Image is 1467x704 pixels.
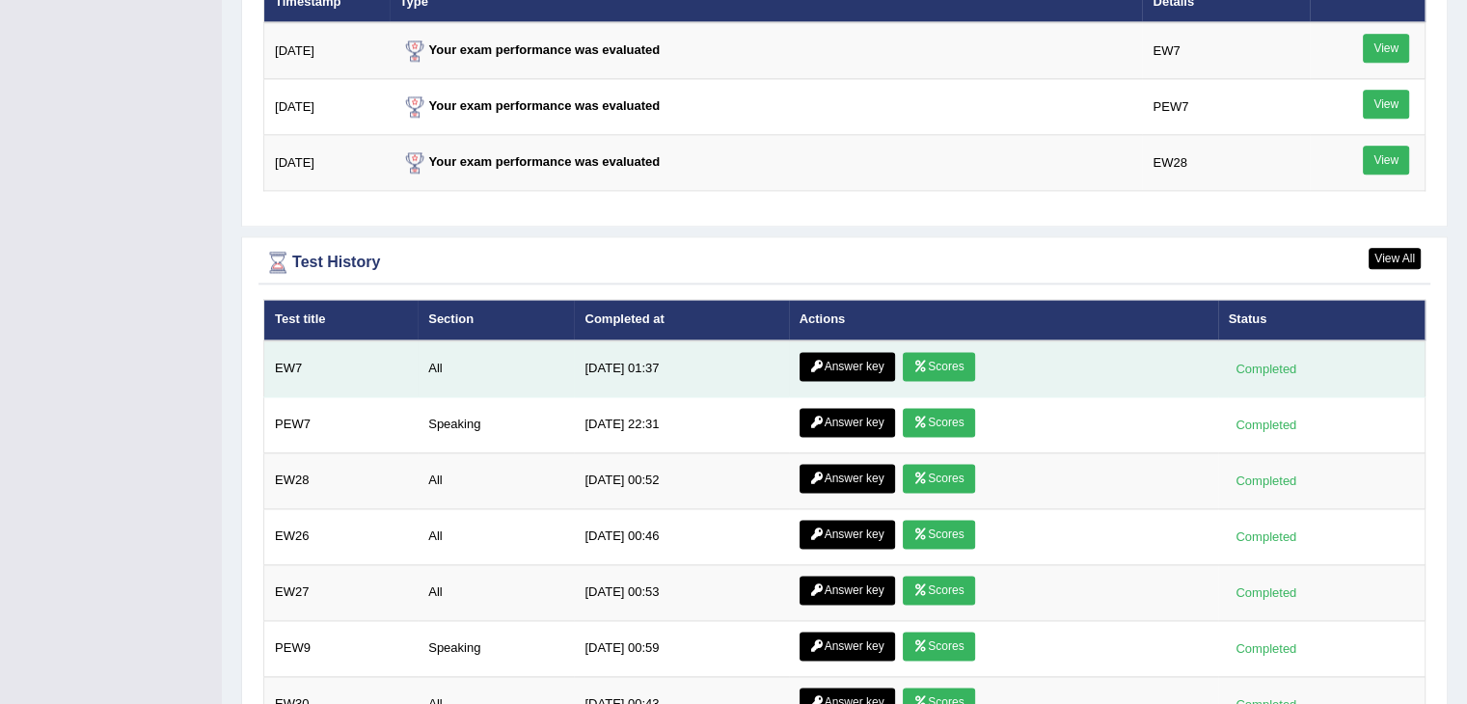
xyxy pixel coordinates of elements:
td: [DATE] 00:46 [574,508,788,564]
td: All [418,508,574,564]
a: View [1363,34,1409,63]
a: Scores [903,408,974,437]
strong: Your exam performance was evaluated [400,154,661,169]
td: Speaking [418,396,574,452]
td: [DATE] [264,22,390,79]
td: PEW7 [264,396,419,452]
a: Answer key [800,352,895,381]
a: View All [1369,248,1421,269]
td: All [418,340,574,397]
a: Scores [903,520,974,549]
td: [DATE] 00:53 [574,564,788,620]
td: Speaking [418,620,574,676]
a: View [1363,146,1409,175]
th: Section [418,300,574,340]
th: Completed at [574,300,788,340]
strong: Your exam performance was evaluated [400,98,661,113]
td: EW27 [264,564,419,620]
td: All [418,564,574,620]
td: All [418,452,574,508]
a: Scores [903,632,974,661]
a: Answer key [800,632,895,661]
div: Completed [1229,638,1304,659]
div: Completed [1229,359,1304,379]
th: Status [1218,300,1426,340]
a: Scores [903,464,974,493]
a: Answer key [800,520,895,549]
a: Scores [903,576,974,605]
a: Answer key [800,576,895,605]
a: Answer key [800,464,895,493]
th: Test title [264,300,419,340]
th: Actions [789,300,1218,340]
div: Completed [1229,471,1304,491]
td: EW28 [1142,135,1309,191]
td: EW28 [264,452,419,508]
td: [DATE] 00:59 [574,620,788,676]
div: Completed [1229,527,1304,547]
td: [DATE] [264,135,390,191]
td: PEW9 [264,620,419,676]
div: Test History [263,248,1426,277]
div: Completed [1229,415,1304,435]
td: EW7 [264,340,419,397]
a: Answer key [800,408,895,437]
td: EW26 [264,508,419,564]
strong: Your exam performance was evaluated [400,42,661,57]
td: [DATE] 22:31 [574,396,788,452]
td: EW7 [1142,22,1309,79]
td: [DATE] 00:52 [574,452,788,508]
a: View [1363,90,1409,119]
td: [DATE] 01:37 [574,340,788,397]
td: PEW7 [1142,79,1309,135]
td: [DATE] [264,79,390,135]
a: Scores [903,352,974,381]
div: Completed [1229,582,1304,603]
